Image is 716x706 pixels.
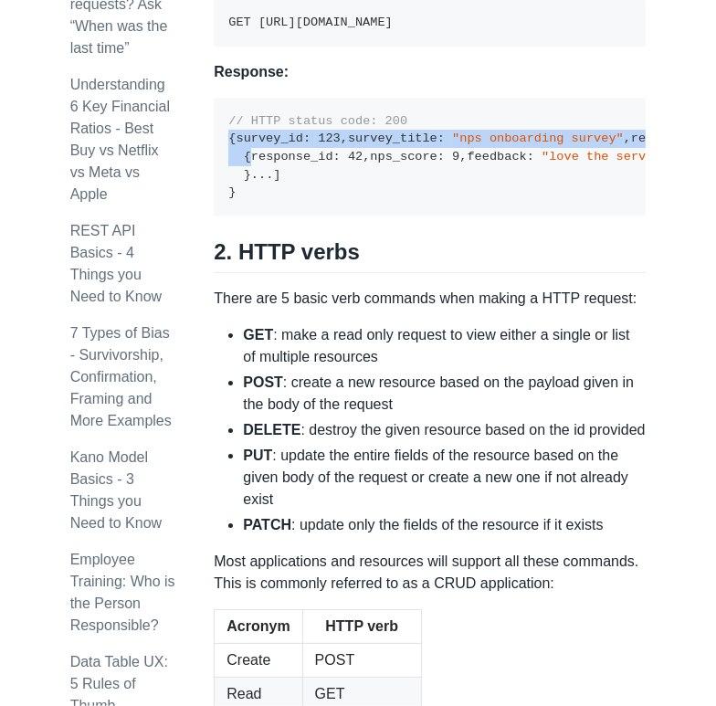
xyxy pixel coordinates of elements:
li: : destroy the given resource based on the id provided [243,419,646,441]
span: ] [273,168,280,182]
li: : update only the fields of the resource if it exists [243,514,646,536]
span: // HTTP status code: 200 [228,114,407,128]
p: Most applications and resources will support all these commands. This is commonly referred to as ... [214,551,646,595]
span: : [303,132,311,145]
span: 123 [318,132,340,145]
span: 42 [348,150,363,163]
td: Create [215,644,302,678]
span: "nps onboarding survey" [452,132,624,145]
span: { [228,132,236,145]
span: , [624,132,631,145]
li: : make a read only request to view either a single or list of multiple resources [243,324,646,368]
a: REST API Basics - 4 Things you Need to Know [70,223,163,304]
code: GET [URL][DOMAIN_NAME] [228,16,392,29]
h2: 2. HTTP verbs [214,238,646,273]
span: , [459,150,467,163]
span: : [437,132,445,145]
strong: Response: [214,64,289,79]
td: POST [302,644,421,678]
span: 9 [452,150,459,163]
a: Employee Training: Who is the Person Responsible? [70,552,175,633]
a: Understanding 6 Key Financial Ratios - Best Buy vs Netflix vs Meta vs Apple [70,77,170,202]
span: : [333,150,341,163]
strong: POST [243,374,283,390]
span: { [244,150,251,163]
span: : [437,150,445,163]
a: 7 Types of Bias - Survivorship, Confirmation, Framing and More Examples [70,325,172,428]
span: } [244,168,251,182]
span: "love the service" [542,150,676,163]
strong: PUT [243,448,272,463]
span: , [363,150,370,163]
span: , [341,132,348,145]
strong: DELETE [243,422,300,437]
strong: PATCH [243,517,291,532]
p: There are 5 basic verb commands when making a HTTP request: [214,288,646,310]
th: HTTP verb [302,610,421,644]
strong: GET [243,327,273,342]
a: Kano Model Basics - 3 Things you Need to Know [70,449,163,531]
th: Acronym [215,610,302,644]
li: : create a new resource based on the payload given in the body of the request [243,372,646,416]
li: : update the entire fields of the resource based on the given body of the request or create a new... [243,445,646,511]
span: : [527,150,534,163]
span: } [228,185,236,199]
